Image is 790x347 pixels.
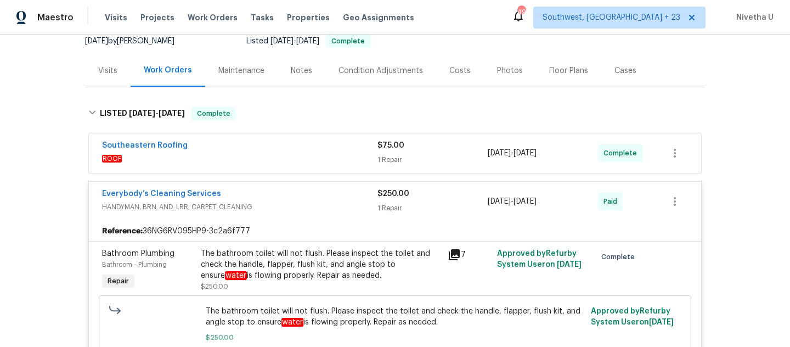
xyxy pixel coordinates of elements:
[102,226,143,237] b: Reference:
[270,37,319,45] span: -
[497,250,582,268] span: Approved by Refurby System User on
[188,12,238,23] span: Work Orders
[513,198,537,205] span: [DATE]
[377,154,488,165] div: 1 Repair
[291,65,312,76] div: Notes
[327,38,369,44] span: Complete
[218,65,264,76] div: Maintenance
[601,251,639,262] span: Complete
[488,148,537,159] span: -
[343,12,414,23] span: Geo Assignments
[488,198,511,205] span: [DATE]
[102,250,174,258] span: Bathroom Plumbing
[193,108,235,119] span: Complete
[287,12,330,23] span: Properties
[201,248,441,281] div: The bathroom toilet will not flush. Please inspect the toilet and check the handle, flapper, flus...
[377,190,409,198] span: $250.00
[603,148,641,159] span: Complete
[100,107,185,120] h6: LISTED
[732,12,774,23] span: Nivetha U
[281,318,303,327] em: water
[296,37,319,45] span: [DATE]
[488,149,511,157] span: [DATE]
[543,12,680,23] span: Southwest, [GEOGRAPHIC_DATA] + 23
[225,271,247,280] em: water
[251,14,274,21] span: Tasks
[37,12,74,23] span: Maestro
[377,142,404,149] span: $75.00
[102,202,377,212] span: HANDYMAN, BRN_AND_LRR, CARPET_CLEANING
[85,37,108,45] span: [DATE]
[549,65,588,76] div: Floor Plans
[129,109,155,117] span: [DATE]
[206,306,585,328] span: The bathroom toilet will not flush. Please inspect the toilet and check the handle, flapper, flus...
[103,276,133,287] span: Repair
[201,283,228,290] span: $250.00
[591,307,674,326] span: Approved by Refurby System User on
[488,196,537,207] span: -
[448,248,490,261] div: 7
[159,109,185,117] span: [DATE]
[338,65,423,76] div: Condition Adjustments
[557,261,582,268] span: [DATE]
[270,37,294,45] span: [DATE]
[246,37,370,45] span: Listed
[649,318,674,326] span: [DATE]
[102,142,188,149] a: Southeastern Roofing
[144,65,192,76] div: Work Orders
[140,12,174,23] span: Projects
[517,7,525,18] div: 494
[377,203,488,214] div: 1 Repair
[102,261,167,268] span: Bathroom - Plumbing
[129,109,185,117] span: -
[105,12,127,23] span: Visits
[102,190,221,198] a: Everybody’s Cleaning Services
[206,332,585,343] span: $250.00
[102,155,122,163] em: ROOF
[89,221,701,241] div: 36NG6RV095HP9-3c2a6f777
[603,196,622,207] span: Paid
[513,149,537,157] span: [DATE]
[85,35,188,48] div: by [PERSON_NAME]
[85,96,705,131] div: LISTED [DATE]-[DATE]Complete
[98,65,117,76] div: Visits
[449,65,471,76] div: Costs
[497,65,523,76] div: Photos
[614,65,636,76] div: Cases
